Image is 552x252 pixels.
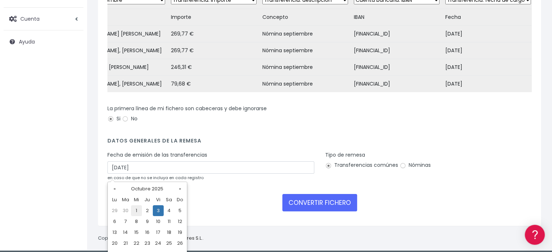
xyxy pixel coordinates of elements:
[168,42,259,59] td: 269,77 €
[77,42,168,59] td: [PERSON_NAME], [PERSON_NAME]
[120,227,131,238] td: 14
[153,205,164,216] td: 3
[131,227,142,238] td: 15
[442,42,534,59] td: [DATE]
[120,205,131,216] td: 30
[153,216,164,227] td: 10
[153,194,164,205] th: Vi
[442,9,534,26] td: Fecha
[107,151,207,159] label: Fecha de emisión de las transferencias
[109,183,120,194] th: «
[20,15,40,22] span: Cuenta
[351,26,442,42] td: [FINANCIAL_ID]
[153,227,164,238] td: 17
[109,216,120,227] td: 6
[107,138,532,148] h4: Datos generales de la remesa
[168,76,259,92] td: 79,68 €
[7,144,138,151] div: Facturación
[164,216,175,227] td: 11
[325,161,398,169] label: Transferencias comúnes
[164,238,175,249] td: 25
[7,80,138,87] div: Convertir ficheros
[325,151,365,159] label: Tipo de remesa
[109,238,120,249] td: 20
[442,26,534,42] td: [DATE]
[7,92,138,103] a: Formatos
[107,175,204,181] small: en caso de que no se incluya en cada registro
[77,26,168,42] td: [PERSON_NAME] [PERSON_NAME]
[7,62,138,73] a: Información general
[120,183,175,194] th: Octubre 2025
[120,216,131,227] td: 7
[7,185,138,197] a: API
[7,50,138,57] div: Información general
[122,115,138,123] label: No
[259,59,351,76] td: Nómina septiembre
[259,76,351,92] td: Nómina septiembre
[98,235,204,242] p: Copyright © 2025 .
[19,38,35,45] span: Ayuda
[175,216,185,227] td: 12
[142,216,153,227] td: 9
[175,194,185,205] th: Do
[153,238,164,249] td: 24
[77,59,168,76] td: DEL PUEBLO [PERSON_NAME]
[168,26,259,42] td: 269,77 €
[442,76,534,92] td: [DATE]
[77,76,168,92] td: [PERSON_NAME], [PERSON_NAME]
[351,59,442,76] td: [FINANCIAL_ID]
[142,238,153,249] td: 23
[142,205,153,216] td: 2
[400,161,431,169] label: Nóminas
[351,76,442,92] td: [FINANCIAL_ID]
[164,205,175,216] td: 4
[259,42,351,59] td: Nómina septiembre
[168,59,259,76] td: 246,31 €
[259,9,351,26] td: Concepto
[259,26,351,42] td: Nómina septiembre
[131,194,142,205] th: Mi
[164,194,175,205] th: Sa
[100,209,140,216] a: POWERED BY ENCHANT
[109,205,120,216] td: 29
[175,238,185,249] td: 26
[142,194,153,205] th: Ju
[175,227,185,238] td: 19
[351,42,442,59] td: [FINANCIAL_ID]
[77,9,168,26] td: Empleado
[164,227,175,238] td: 18
[109,227,120,238] td: 13
[175,205,185,216] td: 5
[351,9,442,26] td: IBAN
[175,183,185,194] th: »
[131,205,142,216] td: 1
[4,34,83,49] a: Ayuda
[142,227,153,238] td: 16
[107,105,267,112] label: La primera línea de mi fichero son cabeceras y debe ignorarse
[442,59,534,76] td: [DATE]
[120,194,131,205] th: Ma
[120,238,131,249] td: 21
[168,9,259,26] td: Importe
[7,174,138,181] div: Programadores
[7,103,138,114] a: Problemas habituales
[107,115,120,123] label: Si
[7,156,138,167] a: General
[4,11,83,26] a: Cuenta
[131,238,142,249] td: 22
[109,194,120,205] th: Lu
[7,114,138,125] a: Videotutoriales
[7,194,138,207] button: Contáctanos
[7,125,138,137] a: Perfiles de empresas
[282,194,357,211] button: CONVERTIR FICHERO
[131,216,142,227] td: 8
